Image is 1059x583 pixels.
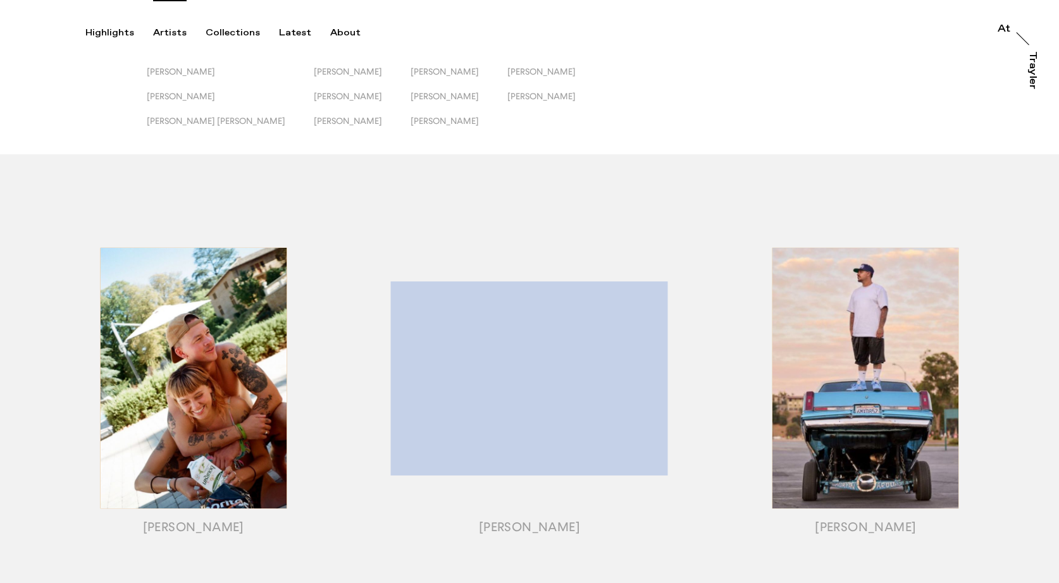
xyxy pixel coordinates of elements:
[147,66,215,77] span: [PERSON_NAME]
[411,91,479,101] span: [PERSON_NAME]
[153,27,187,39] div: Artists
[411,66,479,77] span: [PERSON_NAME]
[206,27,279,39] button: Collections
[998,24,1010,37] a: At
[314,66,411,91] button: [PERSON_NAME]
[330,27,361,39] div: About
[314,116,382,126] span: [PERSON_NAME]
[147,66,314,91] button: [PERSON_NAME]
[314,116,411,140] button: [PERSON_NAME]
[314,66,382,77] span: [PERSON_NAME]
[147,116,314,140] button: [PERSON_NAME] [PERSON_NAME]
[279,27,311,39] div: Latest
[147,116,285,126] span: [PERSON_NAME] [PERSON_NAME]
[147,91,314,116] button: [PERSON_NAME]
[411,116,507,140] button: [PERSON_NAME]
[153,27,206,39] button: Artists
[279,27,330,39] button: Latest
[507,91,604,116] button: [PERSON_NAME]
[1027,51,1037,89] div: Trayler
[411,116,479,126] span: [PERSON_NAME]
[85,27,134,39] div: Highlights
[314,91,382,101] span: [PERSON_NAME]
[411,91,507,116] button: [PERSON_NAME]
[147,91,215,101] span: [PERSON_NAME]
[314,91,411,116] button: [PERSON_NAME]
[1025,51,1037,103] a: Trayler
[411,66,507,91] button: [PERSON_NAME]
[507,91,576,101] span: [PERSON_NAME]
[206,27,260,39] div: Collections
[330,27,380,39] button: About
[507,66,604,91] button: [PERSON_NAME]
[507,66,576,77] span: [PERSON_NAME]
[85,27,153,39] button: Highlights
